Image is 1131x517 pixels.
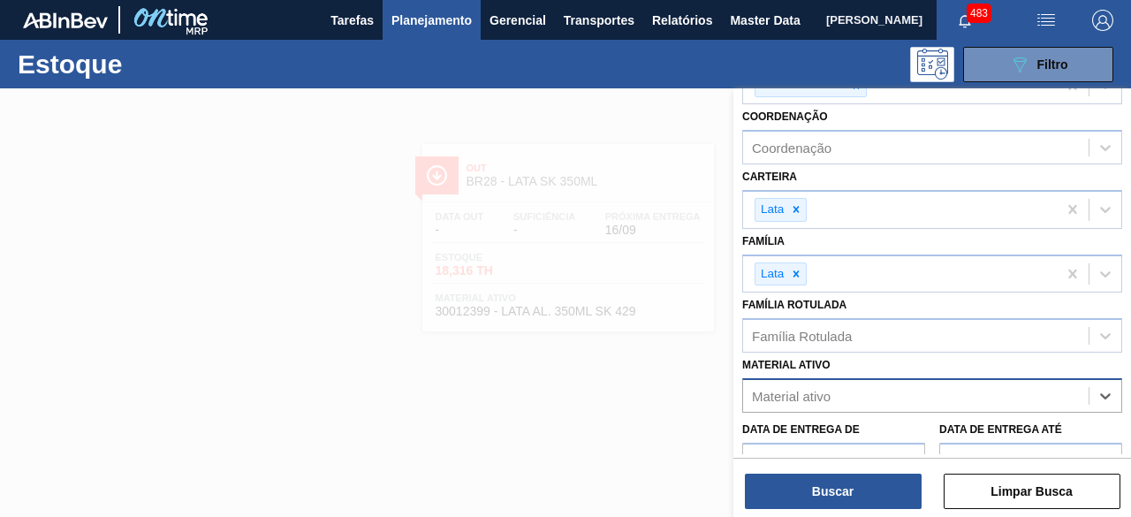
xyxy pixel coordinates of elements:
span: Master Data [730,10,800,31]
label: Data de Entrega de [742,423,860,436]
div: Família Rotulada [752,329,852,344]
span: Tarefas [330,10,374,31]
button: Notificações [937,8,993,33]
div: Coordenação [752,141,831,156]
span: Relatórios [652,10,712,31]
label: Data de Entrega até [939,423,1062,436]
span: Gerencial [490,10,546,31]
div: Lata [755,263,786,285]
label: Coordenação [742,110,828,123]
label: Família [742,235,785,247]
input: dd/mm/yyyy [939,443,1122,478]
div: Lata [755,199,786,221]
img: userActions [1036,10,1057,31]
label: Carteira [742,171,797,183]
input: dd/mm/yyyy [742,443,925,478]
div: Pogramando: nenhum usuário selecionado [910,47,954,82]
span: Filtro [1037,57,1068,72]
button: Filtro [963,47,1113,82]
h1: Estoque [18,54,262,74]
img: TNhmsLtSVTkK8tSr43FrP2fwEKptu5GPRR3wAAAABJRU5ErkJggg== [23,12,108,28]
label: Material ativo [742,359,831,371]
div: Material ativo [752,389,831,404]
label: Família Rotulada [742,299,846,311]
span: Transportes [564,10,634,31]
span: Planejamento [391,10,472,31]
img: Logout [1092,10,1113,31]
span: 483 [967,4,991,23]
